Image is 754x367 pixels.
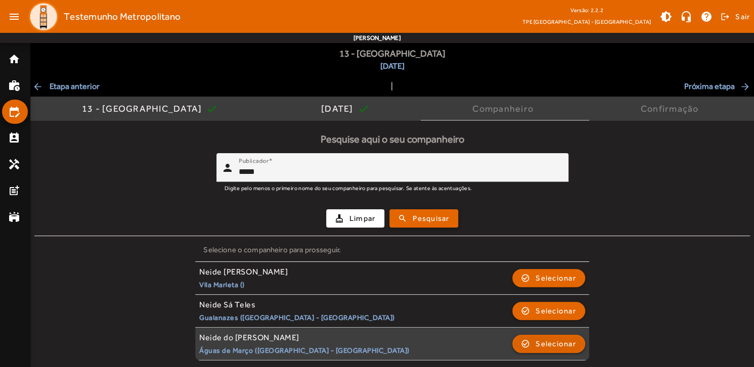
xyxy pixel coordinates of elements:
div: Selecione o companheiro para prosseguir. [203,244,581,255]
mat-icon: menu [4,7,24,27]
mat-label: Publicador [239,157,269,164]
mat-icon: check [357,103,369,115]
span: Selecionar [536,305,576,317]
mat-icon: arrow_back [32,81,45,91]
mat-icon: work_history [8,79,20,91]
span: 13 - [GEOGRAPHIC_DATA] [339,47,446,60]
mat-icon: home [8,53,20,65]
mat-hint: Digite pelo menos o primeiro nome do seu companheiro para pesquisar. Se atente às acentuações. [225,182,472,193]
div: Neide [PERSON_NAME] [199,267,288,278]
span: Limpar [349,213,376,224]
mat-icon: arrow_forward [740,81,752,91]
button: Sair [719,9,750,24]
span: Testemunho Metropolitano [64,9,181,25]
div: 13 - [GEOGRAPHIC_DATA] [82,104,206,114]
div: [DATE] [321,104,358,114]
span: [DATE] [339,60,446,72]
div: Neide Sá Teles [199,300,394,310]
mat-icon: edit_calendar [8,106,20,118]
span: Etapa anterior [32,80,100,93]
small: Águas de Março ([GEOGRAPHIC_DATA] - [GEOGRAPHIC_DATA]) [199,346,409,355]
button: Selecionar [512,335,585,353]
mat-icon: check [206,103,218,115]
mat-icon: person [221,162,234,174]
img: Logo TPE [28,2,59,32]
span: | [391,80,393,93]
button: Limpar [326,209,385,227]
mat-icon: stadium [8,211,20,223]
mat-icon: post_add [8,185,20,197]
div: Companheiro [472,104,538,114]
small: Guaianazes ([GEOGRAPHIC_DATA] - [GEOGRAPHIC_DATA]) [199,313,394,322]
small: Vila Marieta () [199,280,288,289]
h5: Pesquise aqui o seu companheiro [34,133,750,145]
button: Pesquisar [389,209,458,227]
span: Selecionar [536,272,576,284]
button: Selecionar [512,269,585,287]
span: Selecionar [536,338,576,350]
div: Confirmação [640,104,702,114]
mat-icon: handyman [8,158,20,170]
span: Sair [735,9,750,25]
div: Neide do [PERSON_NAME] [199,333,409,343]
a: Testemunho Metropolitano [24,2,181,32]
mat-icon: perm_contact_calendar [8,132,20,144]
span: TPE [GEOGRAPHIC_DATA] - [GEOGRAPHIC_DATA] [522,17,651,27]
span: Pesquisar [413,213,449,224]
div: Versão: 2.2.2 [522,4,651,17]
button: Selecionar [512,302,585,320]
span: Próxima etapa [684,80,752,93]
